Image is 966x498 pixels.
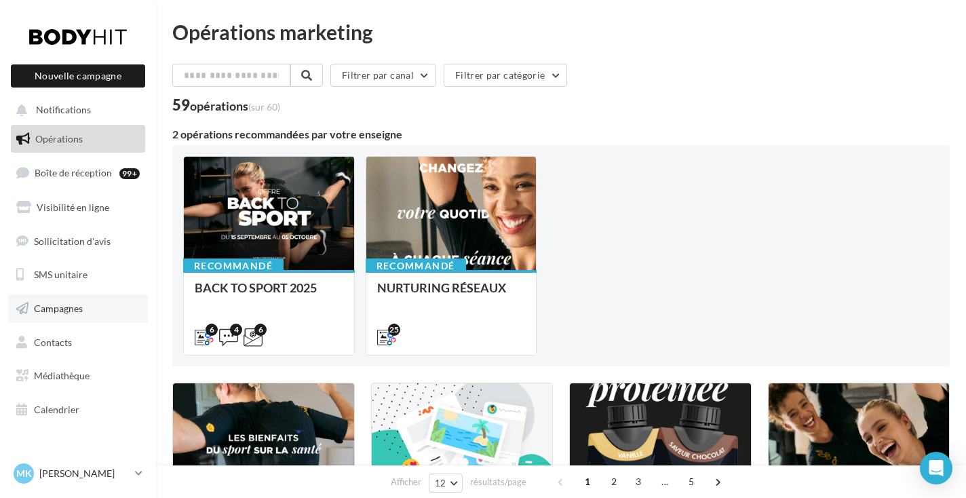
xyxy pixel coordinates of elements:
[388,324,400,336] div: 25
[183,258,284,273] div: Recommandé
[470,476,526,489] span: résultats/page
[39,467,130,480] p: [PERSON_NAME]
[34,269,88,280] span: SMS unitaire
[8,294,148,323] a: Campagnes
[444,64,567,87] button: Filtrer par catégorie
[195,281,343,308] div: BACK TO SPORT 2025
[34,404,79,415] span: Calendrier
[230,324,242,336] div: 4
[429,474,463,493] button: 12
[8,227,148,256] a: Sollicitation d'avis
[37,202,109,213] span: Visibilité en ligne
[8,158,148,187] a: Boîte de réception99+
[8,125,148,153] a: Opérations
[36,104,91,116] span: Notifications
[603,471,625,493] span: 2
[11,461,145,486] a: MK [PERSON_NAME]
[35,133,83,145] span: Opérations
[172,129,950,140] div: 2 opérations recommandées par votre enseigne
[35,167,112,178] span: Boîte de réception
[172,22,950,42] div: Opérations marketing
[377,281,526,308] div: NURTURING RÉSEAUX
[627,471,649,493] span: 3
[8,328,148,357] a: Contacts
[11,64,145,88] button: Nouvelle campagne
[920,452,952,484] div: Open Intercom Messenger
[16,467,32,480] span: MK
[8,362,148,390] a: Médiathèque
[654,471,676,493] span: ...
[8,193,148,222] a: Visibilité en ligne
[34,235,111,246] span: Sollicitation d'avis
[680,471,702,493] span: 5
[366,258,466,273] div: Recommandé
[34,370,90,381] span: Médiathèque
[190,100,280,112] div: opérations
[254,324,267,336] div: 6
[8,396,148,424] a: Calendrier
[34,303,83,314] span: Campagnes
[206,324,218,336] div: 6
[435,478,446,489] span: 12
[34,337,72,348] span: Contacts
[172,98,280,113] div: 59
[119,168,140,179] div: 99+
[577,471,598,493] span: 1
[248,101,280,113] span: (sur 60)
[330,64,436,87] button: Filtrer par canal
[391,476,421,489] span: Afficher
[8,261,148,289] a: SMS unitaire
